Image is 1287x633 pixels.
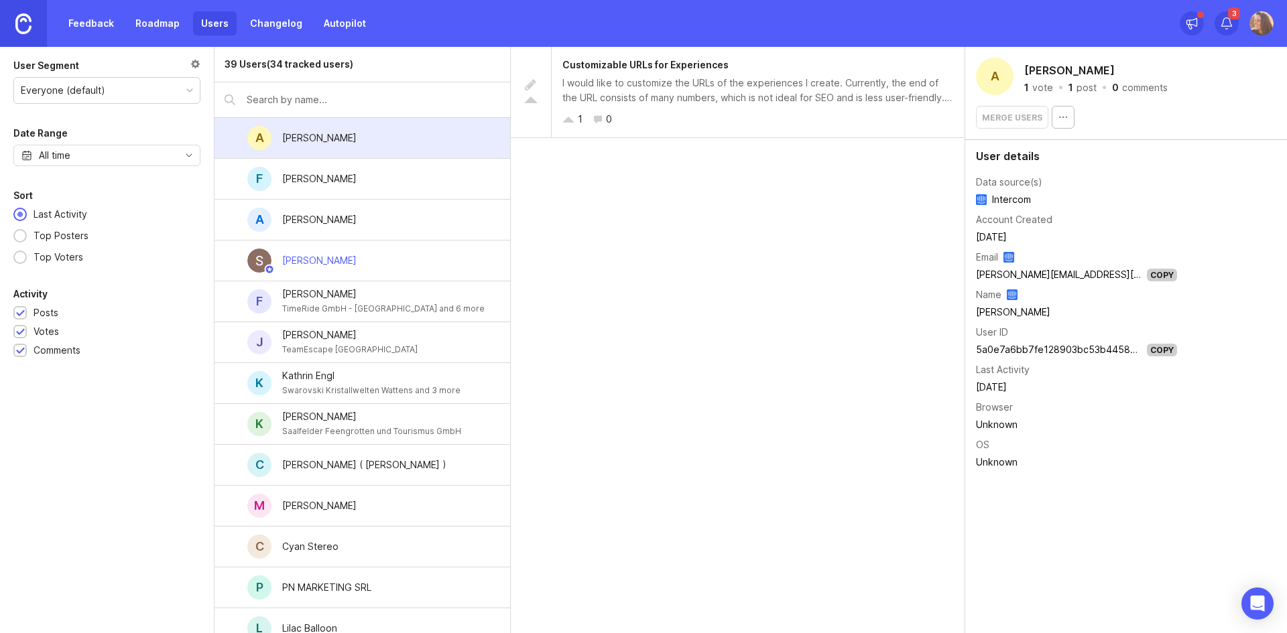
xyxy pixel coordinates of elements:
[282,368,461,383] div: Kathrin Engl
[976,175,1042,190] div: Data source(s)
[1032,83,1053,92] div: vote
[976,342,1142,357] div: 5a0e7a6bb7fe128903bc53b445831b68
[282,212,357,227] div: [PERSON_NAME]
[225,57,353,72] div: 39 Users (34 tracked users)
[976,416,1177,433] td: Unknown
[247,126,271,150] div: A
[1077,83,1097,92] div: post
[1068,83,1073,92] div: 1
[976,437,989,452] div: OS
[13,188,33,204] div: Sort
[316,11,374,36] a: Autopilot
[1101,83,1108,92] div: ·
[13,58,79,74] div: User Segment
[13,125,68,141] div: Date Range
[282,498,357,513] div: [PERSON_NAME]
[1024,83,1029,92] div: 1
[247,535,271,559] div: C
[1147,344,1177,356] div: Copy
[265,265,275,275] img: member badge
[282,539,339,554] div: Cyan Stereo
[606,112,612,127] div: 0
[247,92,500,107] input: Search by name...
[1057,83,1064,92] div: ·
[976,231,1007,242] time: [DATE]
[976,194,987,205] img: Intercom logo
[247,249,271,273] img: Sabine Strelow
[15,13,32,34] img: Canny Home
[562,76,954,105] div: I would like to customize the URLs of the experiences I create. Currently, the end of the URL con...
[1007,289,1018,300] img: Intercom logo
[282,580,371,595] div: PN MARKETING SRL
[247,208,271,232] div: A
[242,11,310,36] a: Changelog
[282,424,461,439] div: Saalfelder Feengrotten und Tourismus GmbH
[247,453,271,477] div: C
[282,171,357,186] div: [PERSON_NAME]
[578,112,583,127] div: 1
[127,11,188,36] a: Roadmap
[1241,587,1274,620] div: Open Intercom Messenger
[562,59,729,70] span: Customizable URLs for Experiences
[34,324,59,339] div: Votes
[1147,269,1177,281] div: Copy
[976,192,1031,207] span: Intercom
[34,305,58,320] div: Posts
[511,47,965,138] a: Customizable URLs for ExperiencesI would like to customize the URLs of the experiences I create. ...
[976,287,1001,302] div: Name
[282,253,357,268] div: [PERSON_NAME]
[976,250,998,265] div: Email
[976,212,1052,227] div: Account Created
[1122,83,1168,92] div: comments
[27,250,90,265] div: Top Voters
[976,453,1177,471] td: Unknown
[976,58,1014,95] div: A
[1003,252,1014,263] img: Intercom logo
[34,343,80,358] div: Comments
[976,303,1177,321] td: [PERSON_NAME]
[976,325,1008,340] div: User ID
[247,575,271,600] div: P
[27,207,94,222] div: Last Activity
[976,400,1013,415] div: Browser
[976,269,1278,280] a: [PERSON_NAME][EMAIL_ADDRESS][PERSON_NAME][DOMAIN_NAME]
[282,383,461,398] div: Swarovski Kristallwelten Wattens and 3 more
[282,342,418,357] div: TeamEscape [GEOGRAPHIC_DATA]
[282,301,485,316] div: TimeRide GmbH - [GEOGRAPHIC_DATA] and 6 more
[247,371,271,395] div: K
[282,409,461,424] div: [PERSON_NAME]
[282,131,357,145] div: [PERSON_NAME]
[976,151,1276,161] div: User details
[27,228,95,243] div: Top Posters
[1228,7,1240,19] span: 3
[13,286,48,302] div: Activity
[282,328,418,342] div: [PERSON_NAME]
[193,11,237,36] a: Users
[39,148,70,163] div: All time
[976,362,1030,377] div: Last Activity
[60,11,122,36] a: Feedback
[247,412,271,436] div: K
[247,330,271,354] div: J
[178,150,200,161] svg: toggle icon
[247,167,271,191] div: F
[247,494,271,518] div: M
[1022,60,1117,80] h2: [PERSON_NAME]
[247,289,271,313] div: F
[1249,11,1274,36] img: Lucia Bayon
[976,381,1007,393] time: [DATE]
[21,83,105,98] div: Everyone (default)
[1112,83,1119,92] div: 0
[282,287,485,301] div: [PERSON_NAME]
[282,458,446,472] div: [PERSON_NAME] ( [PERSON_NAME] )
